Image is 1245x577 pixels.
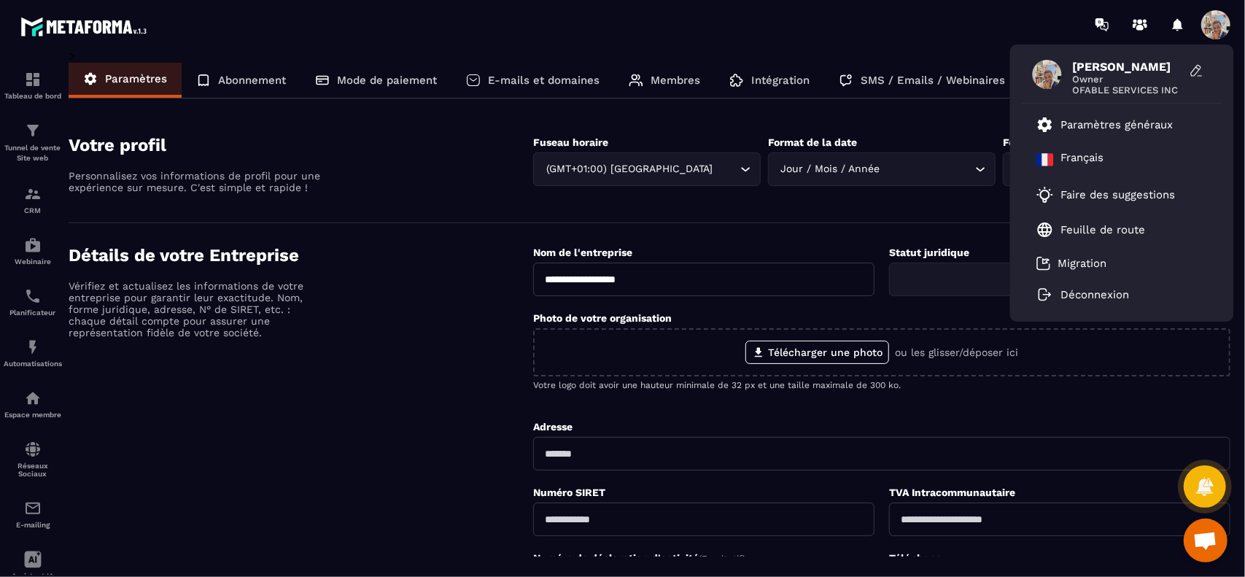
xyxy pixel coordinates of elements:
[895,346,1018,358] p: ou les glisser/déposer ici
[4,309,62,317] p: Planificateur
[889,487,1015,498] label: TVA Intracommunautaire
[1061,223,1146,236] p: Feuille de route
[4,60,62,111] a: formationformationTableau de bord
[1073,85,1182,96] span: OFABLE SERVICES INC
[1036,256,1107,271] a: Migration
[1003,152,1230,186] div: Search for option
[768,136,857,148] label: Format de la date
[533,247,632,258] label: Nom de l'entreprise
[4,174,62,225] a: formationformationCRM
[1061,288,1130,301] p: Déconnexion
[24,287,42,305] img: scheduler
[69,170,324,193] p: Personnalisez vos informations de profil pour une expérience sur mesure. C'est simple et rapide !
[4,206,62,214] p: CRM
[1061,188,1176,201] p: Faire des suggestions
[4,430,62,489] a: social-networksocial-networkRéseaux Sociaux
[768,152,996,186] div: Search for option
[218,74,286,87] p: Abonnement
[4,225,62,276] a: automationsautomationsWebinaire
[1058,257,1107,270] p: Migration
[651,74,700,87] p: Membres
[889,263,1230,296] div: Search for option
[1184,519,1227,562] div: Ouvrir le chat
[1061,118,1174,131] p: Paramètres généraux
[1036,116,1174,133] a: Paramètres généraux
[1036,221,1146,239] a: Feuille de route
[543,161,716,177] span: (GMT+01:00) [GEOGRAPHIC_DATA]
[24,338,42,356] img: automations
[4,360,62,368] p: Automatisations
[745,341,889,364] label: Télécharger une photo
[1073,74,1182,85] span: Owner
[488,74,600,87] p: E-mails et domaines
[699,554,745,564] span: (Facultatif)
[69,135,533,155] h4: Votre profil
[69,280,324,338] p: Vérifiez et actualisez les informations de votre entreprise pour garantir leur exactitude. Nom, f...
[24,500,42,517] img: email
[533,487,605,498] label: Numéro SIRET
[883,161,971,177] input: Search for option
[69,245,533,266] h4: Détails de votre Entreprise
[4,276,62,328] a: schedulerschedulerPlanificateur
[533,152,761,186] div: Search for option
[24,122,42,139] img: formation
[337,74,437,87] p: Mode de paiement
[533,312,672,324] label: Photo de votre organisation
[105,72,167,85] p: Paramètres
[4,521,62,529] p: E-mailing
[1036,186,1190,204] a: Faire des suggestions
[4,489,62,540] a: emailemailE-mailing
[4,379,62,430] a: automationsautomationsEspace membre
[777,161,883,177] span: Jour / Mois / Année
[716,161,737,177] input: Search for option
[24,71,42,88] img: formation
[24,185,42,203] img: formation
[751,74,810,87] p: Intégration
[4,462,62,478] p: Réseaux Sociaux
[861,74,1005,87] p: SMS / Emails / Webinaires
[20,13,152,40] img: logo
[1073,60,1182,74] span: [PERSON_NAME]
[4,257,62,266] p: Webinaire
[1003,136,1093,148] label: Format de l’heure
[4,111,62,174] a: formationformationTunnel de vente Site web
[899,271,1206,287] input: Search for option
[4,92,62,100] p: Tableau de bord
[24,236,42,254] img: automations
[4,328,62,379] a: automationsautomationsAutomatisations
[4,143,62,163] p: Tunnel de vente Site web
[533,136,608,148] label: Fuseau horaire
[1061,151,1104,169] p: Français
[4,411,62,419] p: Espace membre
[533,421,573,433] label: Adresse
[533,552,745,564] label: Numéro de déclaration d'activité
[533,380,1230,390] p: Votre logo doit avoir une hauteur minimale de 32 px et une taille maximale de 300 ko.
[889,247,969,258] label: Statut juridique
[889,552,942,564] label: Téléphone
[24,441,42,458] img: social-network
[24,390,42,407] img: automations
